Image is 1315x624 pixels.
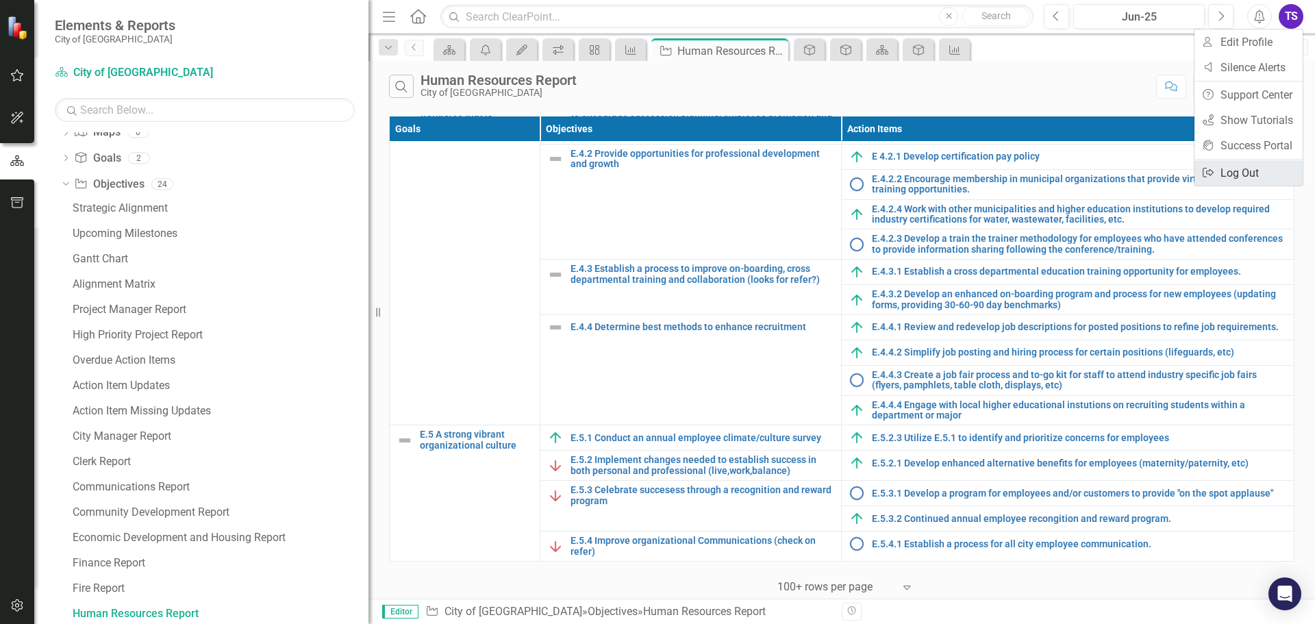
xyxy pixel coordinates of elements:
a: Support Center [1194,82,1303,108]
td: Double-Click to Edit Right Click for Context Menu [841,365,1294,395]
div: Economic Development and Housing Report [73,532,368,544]
input: Search Below... [55,98,355,122]
div: Fire Report [73,582,368,595]
td: Double-Click to Edit Right Click for Context Menu [841,285,1294,315]
a: Edit Profile [1194,29,1303,55]
img: On Track [849,206,865,223]
a: E.5.3.2 Continued annual employee recongition and reward program. [872,514,1287,524]
a: Action Item Updates [69,374,368,396]
small: City of [GEOGRAPHIC_DATA] [55,34,175,45]
img: On Track [849,149,865,165]
td: Double-Click to Edit Right Click for Context Menu [390,425,540,562]
a: Alignment Matrix [69,273,368,295]
a: Gantt Chart [69,247,368,269]
div: Overdue Action Items [73,354,368,366]
a: Clerk Report [69,450,368,472]
img: Off Track [547,538,564,555]
a: Show Tutorials [1194,108,1303,133]
a: Community Development Report [69,501,368,523]
a: E.4.2.3 Develop a train the trainer methodology for employees who have attended conferences to pr... [872,234,1287,255]
a: Overdue Action Items [69,349,368,371]
img: On Track [849,510,865,527]
a: Human Resources Report [69,602,368,624]
a: E.4.2 Provide opportunities for professional development and growth [571,149,834,170]
td: Double-Click to Edit Right Click for Context Menu [841,199,1294,229]
div: Action Item Missing Updates [73,405,368,417]
img: ClearPoint Strategy [7,15,31,39]
div: TS [1279,4,1303,29]
a: Log Out [1194,160,1303,186]
a: E.4.3 Establish a process to improve on-boarding, cross departmental training and collaboration (... [571,264,834,285]
button: Search [962,7,1030,26]
button: Jun-25 [1073,4,1205,29]
a: Objectives [588,605,638,618]
div: Finance Report [73,557,368,569]
a: Silence Alerts [1194,55,1303,80]
div: Open Intercom Messenger [1268,577,1301,610]
a: E.4.4.1 Review and redevelop job descriptions for posted positions to refine job requirements. [872,322,1287,332]
td: Double-Click to Edit Right Click for Context Menu [540,451,841,481]
img: On Track [849,429,865,446]
img: Not Defined [547,151,564,167]
a: E.4.4 Determine best methods to enhance recruitment [571,322,834,332]
td: Double-Click to Edit Right Click for Context Menu [540,144,841,259]
div: Gantt Chart [73,253,368,265]
a: Action Item Missing Updates [69,399,368,421]
img: Not Started [849,236,865,253]
img: Not Defined [547,266,564,283]
td: Double-Click to Edit Right Click for Context Menu [841,425,1294,451]
a: E.4.3.2 Develop an enhanced on-boarding program and process for new employees (updating forms, pr... [872,289,1287,310]
a: E.5 A strong vibrant organizational culture [420,429,533,451]
a: Objectives [74,177,144,192]
img: Off Track [547,488,564,504]
td: Double-Click to Edit Right Click for Context Menu [841,260,1294,285]
td: Double-Click to Edit Right Click for Context Menu [841,506,1294,532]
a: City of [GEOGRAPHIC_DATA] [55,65,226,81]
td: Double-Click to Edit Right Click for Context Menu [390,93,540,425]
a: Goals [74,151,121,166]
span: Search [981,10,1011,21]
a: E.5.2.3 Utilize E.5.1 to identify and prioritize concerns for employees [872,433,1287,443]
div: Human Resources Report [73,608,368,620]
img: Not Started [849,485,865,501]
div: Clerk Report [73,455,368,468]
a: Project Manager Report [69,298,368,320]
div: City Manager Report [73,430,368,442]
td: Double-Click to Edit Right Click for Context Menu [841,340,1294,365]
img: On Track [849,319,865,336]
td: Double-Click to Edit Right Click for Context Menu [841,229,1294,260]
img: Not Started [849,536,865,552]
a: E 4.2.1 Develop certification pay policy [872,151,1287,162]
a: Communications Report [69,475,368,497]
a: E.5.2.1 Develop enhanced alternative benefits for employees (maternity/paternity, etc) [872,458,1287,469]
img: On Track [849,402,865,419]
td: Double-Click to Edit Right Click for Context Menu [540,481,841,532]
div: Jun-25 [1078,9,1200,25]
a: Strategic Alignment [69,197,368,219]
div: Human Resources Report [643,605,766,618]
td: Double-Click to Edit Right Click for Context Menu [540,425,841,451]
a: E.4.3.1 Establish a cross departmental education training opportunity for employees. [872,266,1287,277]
input: Search ClearPoint... [440,5,1034,29]
a: E.5.1 Conduct an annual employee climate/culture survey [571,433,834,443]
a: Finance Report [69,551,368,573]
a: E.5.4.1 Establish a process for all city employee communication. [872,539,1287,549]
span: Elements & Reports [55,17,175,34]
img: Not Defined [397,432,413,449]
div: Upcoming Milestones [73,227,368,240]
img: Not Defined [547,319,564,336]
div: 24 [151,178,173,190]
img: Off Track [547,458,564,474]
a: Fire Report [69,577,368,599]
td: Double-Click to Edit Right Click for Context Menu [540,314,841,425]
div: Communications Report [73,481,368,493]
div: 2 [128,152,150,164]
td: Double-Click to Edit Right Click for Context Menu [841,481,1294,506]
a: Success Portal [1194,133,1303,158]
a: E.5.3.1 Develop a program for employees and/or customers to provide "on the spot applause" [872,488,1287,499]
a: Maps [74,125,120,140]
td: Double-Click to Edit Right Click for Context Menu [841,314,1294,340]
div: City of [GEOGRAPHIC_DATA] [421,88,577,98]
a: City Manager Report [69,425,368,447]
a: E.4.2.2 Encourage membership in municipal organizations that provide virtual and in-person traini... [872,174,1287,195]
